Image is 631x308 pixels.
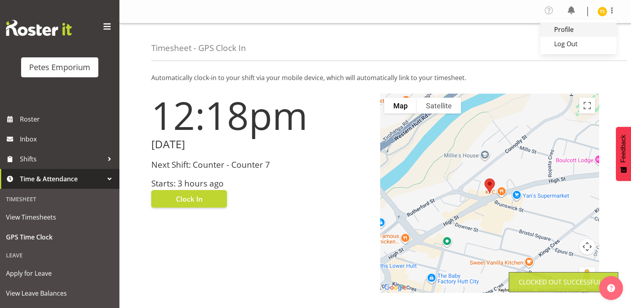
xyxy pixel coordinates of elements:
[579,267,595,283] button: Drag Pegman onto the map to open Street View
[2,283,117,303] a: View Leave Balances
[6,287,113,299] span: View Leave Balances
[6,267,113,279] span: Apply for Leave
[382,282,408,293] a: Open this area in Google Maps (opens a new window)
[151,94,371,137] h1: 12:18pm
[29,61,90,73] div: Petes Emporium
[2,191,117,207] div: Timesheet
[2,247,117,263] div: Leave
[151,190,227,208] button: Clock In
[540,37,617,51] a: Log Out
[20,113,115,125] span: Roster
[176,194,203,204] span: Clock In
[151,73,599,82] p: Automatically clock-in to your shift via your mobile device, which will automatically link to you...
[598,7,607,16] img: tamara-straker11292.jpg
[2,263,117,283] a: Apply for Leave
[6,211,113,223] span: View Timesheets
[620,135,627,163] span: Feedback
[384,98,417,114] button: Show street map
[20,173,104,185] span: Time & Attendance
[151,43,246,53] h4: Timesheet - GPS Clock In
[498,287,533,293] button: Keyboard shortcuts
[20,133,115,145] span: Inbox
[540,22,617,37] a: Profile
[607,284,615,292] img: help-xxl-2.png
[519,277,608,287] div: Clocked out Successfully
[20,153,104,165] span: Shifts
[151,160,371,169] h3: Next Shift: Counter - Counter 7
[151,179,371,188] h3: Starts: 3 hours ago
[6,20,72,36] img: Rosterit website logo
[2,227,117,247] a: GPS Time Clock
[2,207,117,227] a: View Timesheets
[151,138,371,151] h2: [DATE]
[6,231,113,243] span: GPS Time Clock
[579,239,595,255] button: Map camera controls
[616,127,631,181] button: Feedback - Show survey
[417,98,461,114] button: Show satellite imagery
[579,98,595,114] button: Toggle fullscreen view
[382,282,408,293] img: Google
